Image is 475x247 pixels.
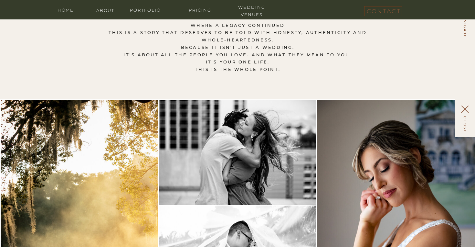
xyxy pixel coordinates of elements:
a: portfolio [126,6,165,13]
a: about [92,7,118,13]
a: contact [367,6,399,14]
a: Pricing [181,6,219,13]
a: home [53,6,79,13]
a: wedding venues [232,4,271,10]
h1: navigate [462,13,468,41]
h1: close [462,116,468,141]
